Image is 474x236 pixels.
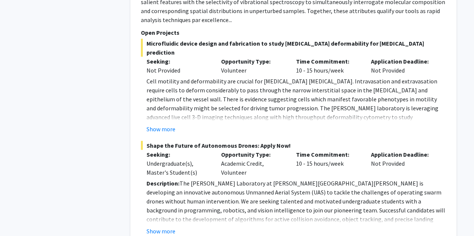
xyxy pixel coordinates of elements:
[147,125,175,134] button: Show more
[147,57,210,66] p: Seeking:
[141,141,446,150] span: Shape the Future of Autonomous Drones: Apply Now!
[296,150,360,159] p: Time Commitment:
[147,159,210,177] div: Undergraduate(s), Master's Student(s)
[141,28,446,37] p: Open Projects
[215,57,290,75] div: Volunteer
[147,66,210,75] div: Not Provided
[290,57,365,75] div: 10 - 15 hours/week
[147,180,179,187] strong: Description:
[371,57,435,66] p: Application Deadline:
[365,57,440,75] div: Not Provided
[141,39,446,57] span: Microfluidic device design and fabrication to study [MEDICAL_DATA] deformability for [MEDICAL_DAT...
[290,150,365,177] div: 10 - 15 hours/week
[147,227,175,236] button: Show more
[371,150,435,159] p: Application Deadline:
[6,202,32,230] iframe: Chat
[365,150,440,177] div: Not Provided
[147,77,446,131] p: Cell motility and deformability are crucial for [MEDICAL_DATA] [MEDICAL_DATA]. Intravasation and ...
[215,150,290,177] div: Academic Credit, Volunteer
[221,57,285,66] p: Opportunity Type:
[147,150,210,159] p: Seeking:
[221,150,285,159] p: Opportunity Type:
[147,179,446,233] p: The [PERSON_NAME] Laboratory at [PERSON_NAME][GEOGRAPHIC_DATA][PERSON_NAME] is developing an inno...
[296,57,360,66] p: Time Commitment:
